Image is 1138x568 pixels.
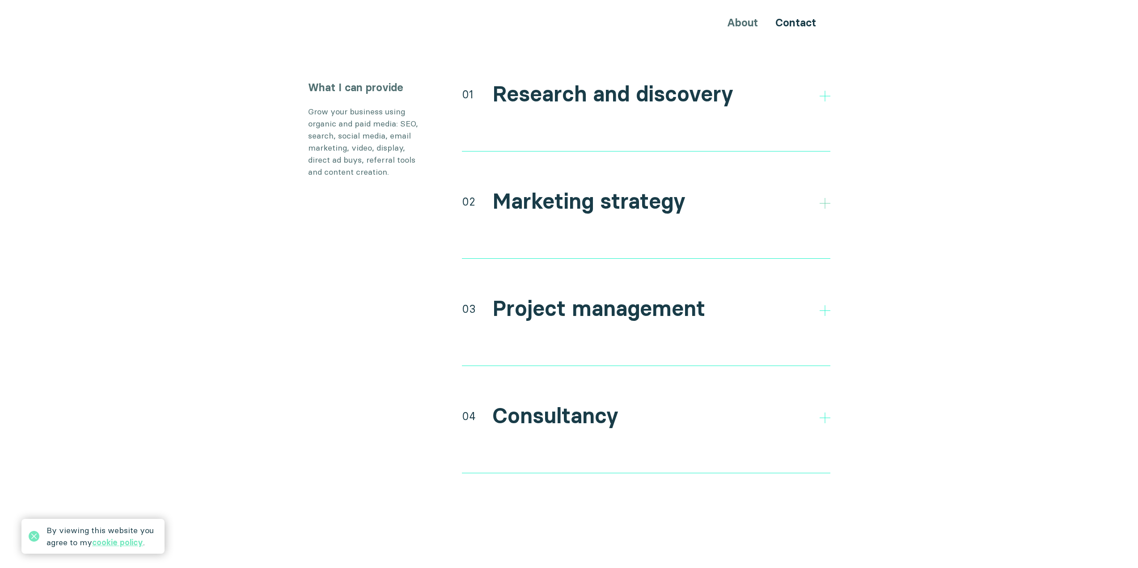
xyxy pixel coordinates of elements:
[462,408,476,424] div: 04
[492,189,685,215] h2: Marketing strategy
[308,80,424,95] h3: What I can provide
[462,194,475,210] div: 02
[308,105,424,178] p: Grow your business using organic and paid media: SEO, search, social media, email marketing, vide...
[492,81,733,107] h2: Research and discovery
[492,403,618,429] h2: Consultancy
[92,537,143,547] a: cookie policy
[775,16,816,29] a: Contact
[462,301,476,317] div: 03
[462,86,474,102] div: 01
[492,296,705,322] h2: Project management
[47,524,157,548] div: By viewing this website you agree to my .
